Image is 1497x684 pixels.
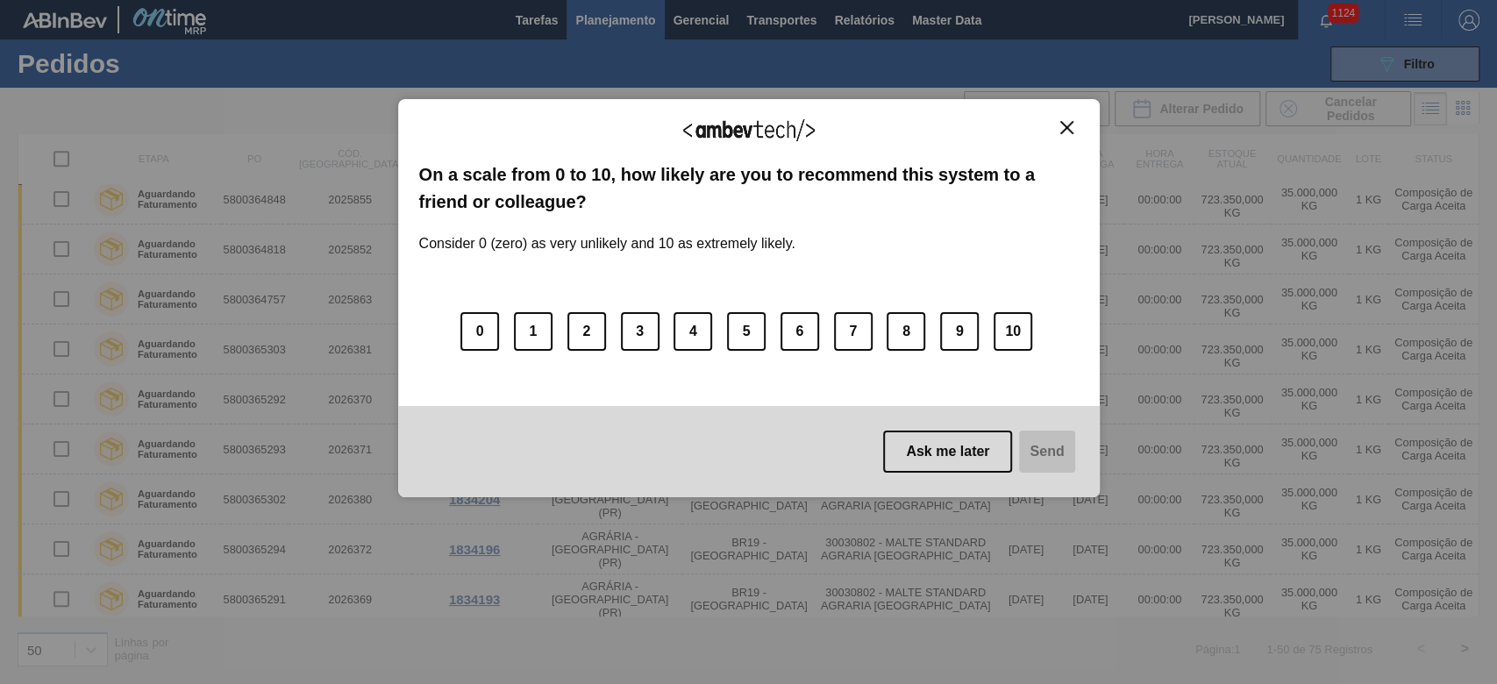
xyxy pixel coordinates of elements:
[1055,120,1079,135] button: Close
[994,312,1032,351] button: 10
[834,312,873,351] button: 7
[621,312,659,351] button: 3
[419,215,795,252] label: Consider 0 (zero) as very unlikely and 10 as extremely likely.
[887,312,925,351] button: 8
[781,312,819,351] button: 6
[940,312,979,351] button: 9
[514,312,552,351] button: 1
[460,312,499,351] button: 0
[1060,121,1073,134] img: Close
[567,312,606,351] button: 2
[419,161,1079,215] label: On a scale from 0 to 10, how likely are you to recommend this system to a friend or colleague?
[674,312,712,351] button: 4
[883,431,1012,473] button: Ask me later
[727,312,766,351] button: 5
[683,119,815,141] img: Logo Ambevtech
